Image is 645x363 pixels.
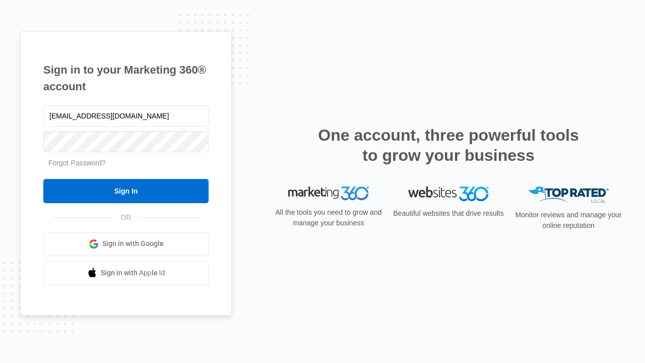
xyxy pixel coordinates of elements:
[528,187,609,203] img: Top Rated Local
[392,208,505,219] p: Beautiful websites that drive results
[512,210,625,231] p: Monitor reviews and manage your online reputation
[43,232,209,256] a: Sign in with Google
[48,159,106,167] a: Forgot Password?
[272,207,385,228] p: All the tools you need to grow and manage your business
[43,179,209,203] input: Sign In
[408,187,489,201] img: Websites 360
[114,212,139,223] span: OR
[43,261,209,285] a: Sign in with Apple Id
[101,268,165,278] span: Sign in with Apple Id
[315,125,582,165] h2: One account, three powerful tools to grow your business
[43,105,209,127] input: Email
[102,238,164,249] span: Sign in with Google
[288,187,369,201] img: Marketing 360
[43,62,209,95] h1: Sign in to your Marketing 360® account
